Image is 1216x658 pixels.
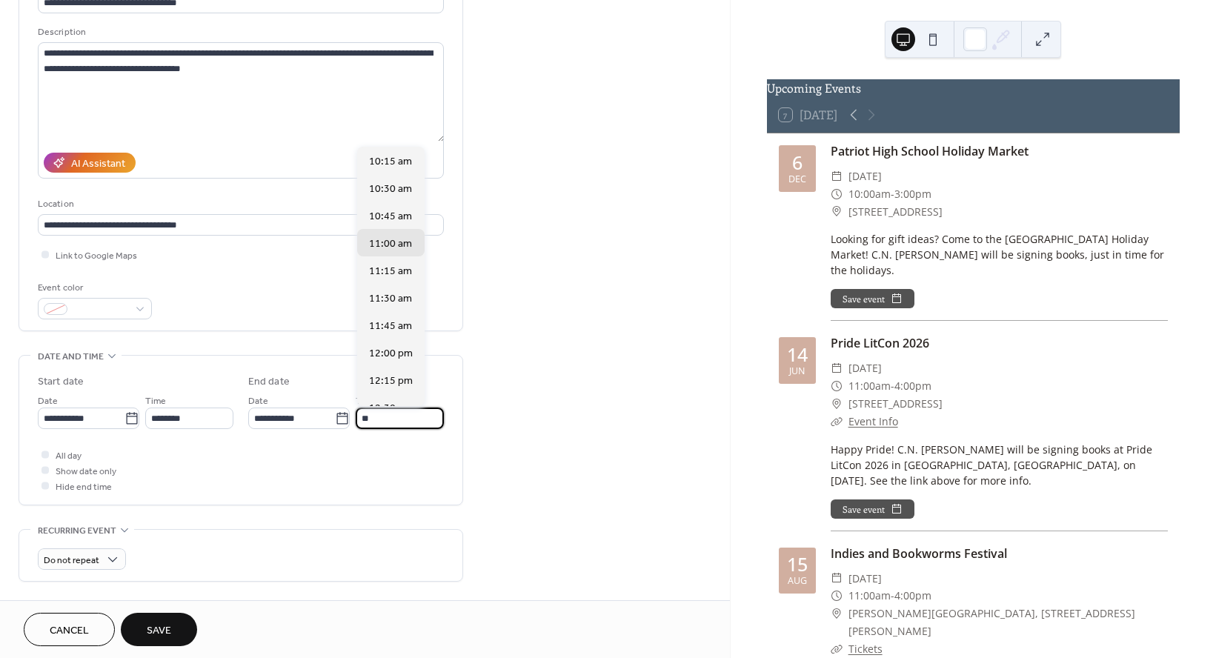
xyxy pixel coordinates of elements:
span: 11:00am [848,587,891,605]
span: Link to Google Maps [56,248,137,264]
span: 11:00am [848,377,891,395]
span: Date [248,393,268,409]
span: [STREET_ADDRESS] [848,395,943,413]
div: End date [248,374,290,390]
span: [DATE] [848,359,882,377]
div: AI Assistant [71,156,125,172]
div: Looking for gift ideas? Come to the [GEOGRAPHIC_DATA] Holiday Market! C.N. [PERSON_NAME] will be ... [831,231,1168,278]
span: Hide end time [56,479,112,495]
span: - [891,185,894,203]
span: 12:30 pm [369,401,413,416]
div: Start date [38,374,84,390]
div: ​ [831,185,843,203]
a: Pride LitCon 2026 [831,335,929,351]
button: Save event [831,289,914,308]
div: ​ [831,359,843,377]
span: - [891,377,894,395]
div: 15 [787,555,808,574]
div: Patriot High School Holiday Market [831,142,1168,160]
div: ​ [831,377,843,395]
span: Date and time [38,349,104,365]
div: Upcoming Events [767,79,1180,97]
div: ​ [831,203,843,221]
span: - [891,587,894,605]
div: ​ [831,167,843,185]
span: 4:00pm [894,377,931,395]
div: ​ [831,413,843,431]
span: 10:30 am [369,182,412,197]
a: Tickets [848,642,883,656]
span: 11:30 am [369,291,412,307]
div: Aug [788,576,807,586]
span: 10:15 am [369,154,412,170]
span: Show date only [56,464,116,479]
span: Time [356,393,376,409]
span: Save [147,623,171,639]
div: ​ [831,640,843,658]
a: Event Info [848,414,898,428]
button: Cancel [24,613,115,646]
span: 12:15 pm [369,373,413,389]
span: 10:00am [848,185,891,203]
div: 6 [792,153,803,172]
span: 11:15 am [369,264,412,279]
button: Save [121,613,197,646]
div: Location [38,196,441,212]
span: All day [56,448,82,464]
span: Cancel [50,623,89,639]
div: Happy Pride! C.N. [PERSON_NAME] will be signing books at Pride LitCon 2026 in [GEOGRAPHIC_DATA], ... [831,442,1168,488]
div: Event color [38,280,149,296]
span: [PERSON_NAME][GEOGRAPHIC_DATA], [STREET_ADDRESS][PERSON_NAME] [848,605,1168,640]
div: Dec [788,175,806,185]
button: AI Assistant [44,153,136,173]
div: ​ [831,395,843,413]
span: 10:45 am [369,209,412,225]
div: ​ [831,570,843,588]
span: [DATE] [848,570,882,588]
span: 3:00pm [894,185,931,203]
span: Recurring event [38,523,116,539]
span: Date [38,393,58,409]
span: [DATE] [848,167,882,185]
div: Description [38,24,441,40]
span: 11:45 am [369,319,412,334]
span: 11:00 am [369,236,412,252]
div: ​ [831,587,843,605]
div: ​ [831,605,843,622]
span: 4:00pm [894,587,931,605]
span: 12:00 pm [369,346,413,362]
span: Do not repeat [44,552,99,569]
span: [STREET_ADDRESS] [848,203,943,221]
button: Save event [831,499,914,519]
a: Indies and Bookworms Festival [831,545,1007,562]
span: Time [145,393,166,409]
div: Jun [789,367,805,376]
span: Event image [38,599,96,615]
div: 14 [787,345,808,364]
